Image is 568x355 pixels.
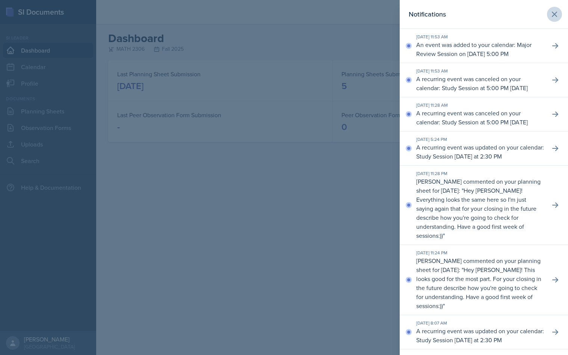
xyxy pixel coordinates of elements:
[416,266,541,310] p: Hey [PERSON_NAME]! This looks good for the most part. For your closing in the future describe how...
[409,9,446,20] h2: Notifications
[416,177,544,240] p: [PERSON_NAME] commented on your planning sheet for [DATE]: " "
[416,326,544,344] p: A recurring event was updated on your calendar: Study Session [DATE] at 2:30 PM
[416,109,544,127] p: A recurring event was canceled on your calendar: Study Session at 5:00 PM [DATE]
[416,143,544,161] p: A recurring event was updated on your calendar: Study Session [DATE] at 2:30 PM
[416,102,544,109] div: [DATE] 11:28 AM
[416,170,544,177] div: [DATE] 11:28 PM
[416,256,544,310] p: [PERSON_NAME] commented on your planning sheet for [DATE]: " "
[416,33,544,40] div: [DATE] 11:53 AM
[416,186,536,240] p: Hey [PERSON_NAME]! Everything looks the same here so I'm just saying again that for your closing ...
[416,40,544,58] p: An event was added to your calendar: Major Review Session on [DATE] 5:00 PM
[416,320,544,326] div: [DATE] 8:07 AM
[416,68,544,74] div: [DATE] 11:53 AM
[416,249,544,256] div: [DATE] 11:24 PM
[416,74,544,92] p: A recurring event was canceled on your calendar: Study Session at 5:00 PM [DATE]
[416,136,544,143] div: [DATE] 5:24 PM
